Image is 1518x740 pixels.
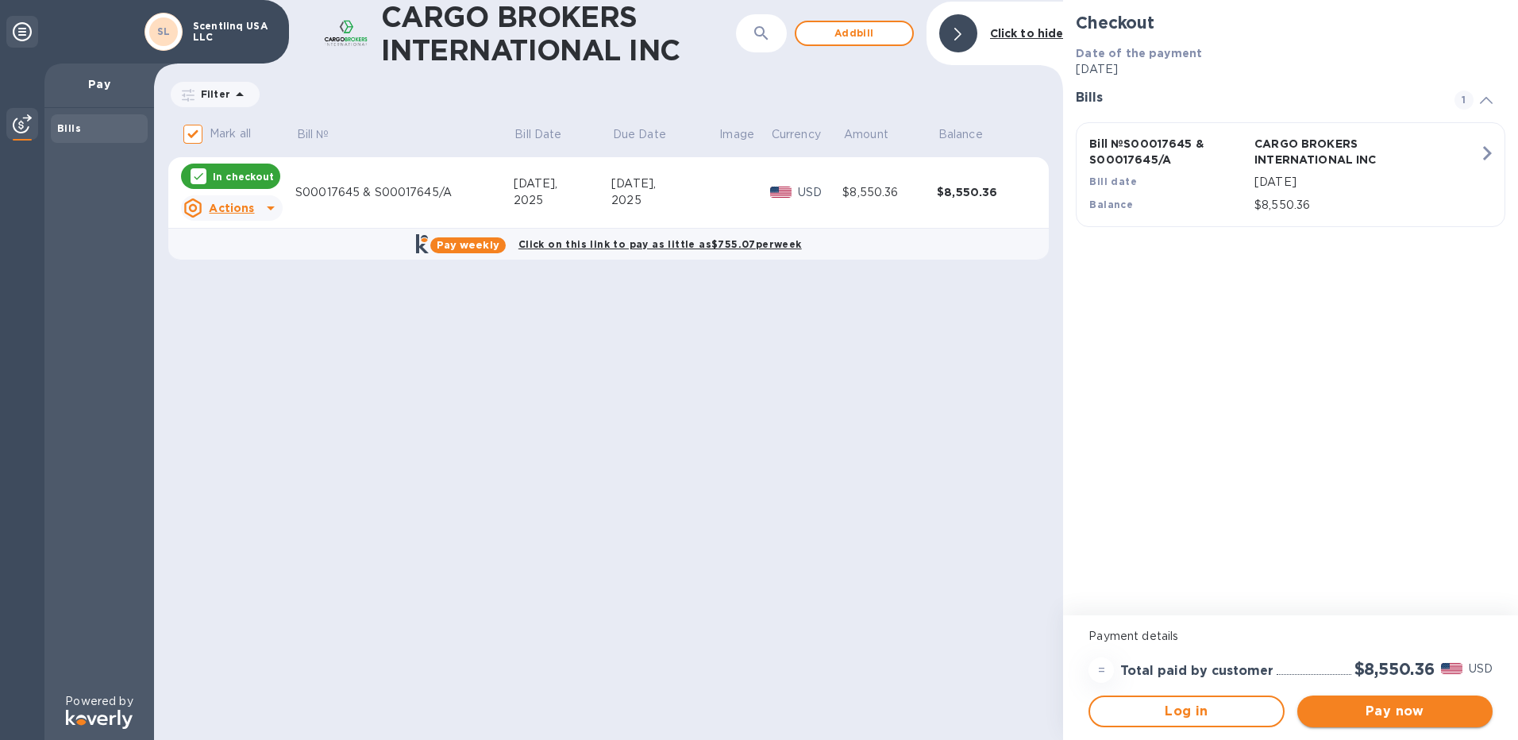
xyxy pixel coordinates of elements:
[157,25,171,37] b: SL
[1089,175,1137,187] b: Bill date
[193,21,272,43] p: Scentlinq USA LLC
[1076,47,1202,60] b: Date of the payment
[1076,122,1505,227] button: Bill №S00017645 & S00017645/ACARGO BROKERS INTERNATIONAL INCBill date[DATE]Balance$8,550.36
[1254,174,1479,191] p: [DATE]
[719,126,754,143] p: Image
[1469,661,1493,677] p: USD
[809,24,900,43] span: Add bill
[1076,13,1505,33] h2: Checkout
[295,184,514,201] div: S00017645 & S00017645/A
[613,126,666,143] p: Due Date
[1089,136,1248,168] p: Bill № S00017645 & S00017645/A
[613,126,687,143] span: Due Date
[611,175,718,192] div: [DATE],
[514,126,561,143] p: Bill Date
[1088,628,1493,645] p: Payment details
[844,126,909,143] span: Amount
[842,184,937,201] div: $8,550.36
[1089,198,1133,210] b: Balance
[1254,136,1413,168] p: CARGO BROKERS INTERNATIONAL INC
[1103,702,1269,721] span: Log in
[437,239,499,251] b: Pay weekly
[1354,659,1435,679] h2: $8,550.36
[1088,657,1114,683] div: =
[937,184,1031,200] div: $8,550.36
[297,126,329,143] p: Bill №
[195,87,230,101] p: Filter
[514,175,611,192] div: [DATE],
[990,27,1064,40] b: Click to hide
[514,126,582,143] span: Bill Date
[1076,61,1505,78] p: [DATE]
[57,76,141,92] p: Pay
[1310,702,1480,721] span: Pay now
[1088,696,1284,727] button: Log in
[938,126,983,143] p: Balance
[1076,91,1435,106] h3: Bills
[611,192,718,209] div: 2025
[1454,91,1474,110] span: 1
[798,184,843,201] p: USD
[65,693,133,710] p: Powered by
[772,126,821,143] p: Currency
[1120,664,1273,679] h3: Total paid by customer
[795,21,914,46] button: Addbill
[518,238,802,250] b: Click on this link to pay as little as $755.07 per week
[1254,197,1479,214] p: $8,550.36
[210,125,251,142] p: Mark all
[514,192,611,209] div: 2025
[297,126,350,143] span: Bill №
[66,710,133,729] img: Logo
[1297,696,1493,727] button: Pay now
[1441,663,1462,674] img: USD
[844,126,888,143] p: Amount
[938,126,1004,143] span: Balance
[57,122,81,134] b: Bills
[770,187,792,198] img: USD
[213,170,274,183] p: In checkout
[209,202,254,214] u: Actions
